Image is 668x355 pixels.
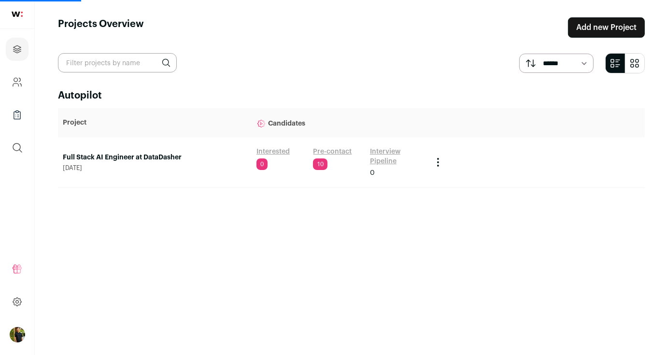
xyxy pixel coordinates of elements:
[256,113,423,132] p: Candidates
[63,118,247,128] p: Project
[256,158,268,170] span: 0
[63,164,247,172] span: [DATE]
[6,103,28,127] a: Company Lists
[58,17,144,38] h1: Projects Overview
[10,327,25,342] button: Open dropdown
[432,156,444,168] button: Project Actions
[58,89,645,102] h2: Autopilot
[10,327,25,342] img: 20078142-medium_jpg
[313,147,352,156] a: Pre-contact
[12,12,23,17] img: wellfound-shorthand-0d5821cbd27db2630d0214b213865d53afaa358527fdda9d0ea32b1df1b89c2c.svg
[370,147,423,166] a: Interview Pipeline
[568,17,645,38] a: Add new Project
[370,168,375,178] span: 0
[6,71,28,94] a: Company and ATS Settings
[63,153,247,162] a: Full Stack AI Engineer at DataDasher
[58,53,177,72] input: Filter projects by name
[6,38,28,61] a: Projects
[313,158,327,170] span: 10
[256,147,290,156] a: Interested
